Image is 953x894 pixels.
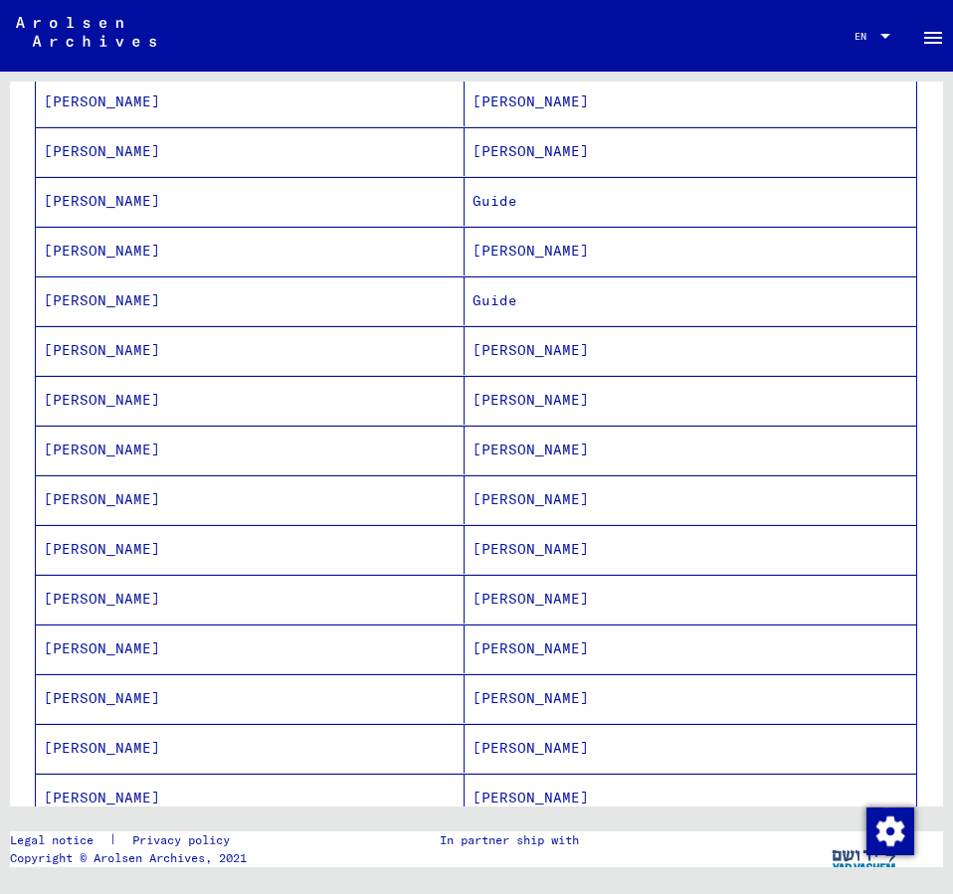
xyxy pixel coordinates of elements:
mat-cell: [PERSON_NAME] [36,276,465,325]
a: Privacy policy [116,831,254,849]
img: Change consent [866,807,914,855]
mat-cell: [PERSON_NAME] [36,227,465,275]
mat-cell: [PERSON_NAME] [465,674,916,723]
mat-cell: [PERSON_NAME] [36,525,465,574]
mat-cell: [PERSON_NAME] [465,525,916,574]
img: yv_logo.png [828,831,902,881]
button: Toggle sidenav [913,16,953,56]
mat-cell: [PERSON_NAME] [36,78,465,126]
mat-cell: [PERSON_NAME] [36,426,465,474]
div: Change consent [865,806,913,854]
mat-icon: Side nav toggle icon [921,26,945,50]
mat-cell: [PERSON_NAME] [36,774,465,822]
p: Copyright © Arolsen Archives, 2021 [10,849,254,867]
mat-cell: [PERSON_NAME] [36,625,465,673]
div: | [10,831,254,849]
mat-cell: [PERSON_NAME] [36,475,465,524]
mat-cell: [PERSON_NAME] [465,575,916,624]
img: Arolsen_neg.svg [16,17,156,47]
mat-cell: [PERSON_NAME] [465,227,916,275]
p: In partner ship with [440,831,579,849]
mat-cell: [PERSON_NAME] [465,774,916,822]
mat-cell: [PERSON_NAME] [36,575,465,624]
mat-cell: [PERSON_NAME] [36,127,465,176]
mat-cell: [PERSON_NAME] [465,724,916,773]
mat-cell: [PERSON_NAME] [465,376,916,425]
mat-cell: [PERSON_NAME] [36,177,465,226]
mat-cell: [PERSON_NAME] [465,127,916,176]
a: Legal notice [10,831,109,849]
mat-cell: [PERSON_NAME] [465,326,916,375]
mat-cell: [PERSON_NAME] [36,724,465,773]
mat-cell: Guide [465,177,916,226]
mat-cell: [PERSON_NAME] [36,674,465,723]
mat-cell: [PERSON_NAME] [465,625,916,673]
mat-cell: [PERSON_NAME] [465,78,916,126]
mat-cell: [PERSON_NAME] [465,475,916,524]
mat-cell: Guide [465,276,916,325]
mat-cell: [PERSON_NAME] [36,326,465,375]
span: EN [855,31,876,42]
mat-cell: [PERSON_NAME] [465,426,916,474]
mat-cell: [PERSON_NAME] [36,376,465,425]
